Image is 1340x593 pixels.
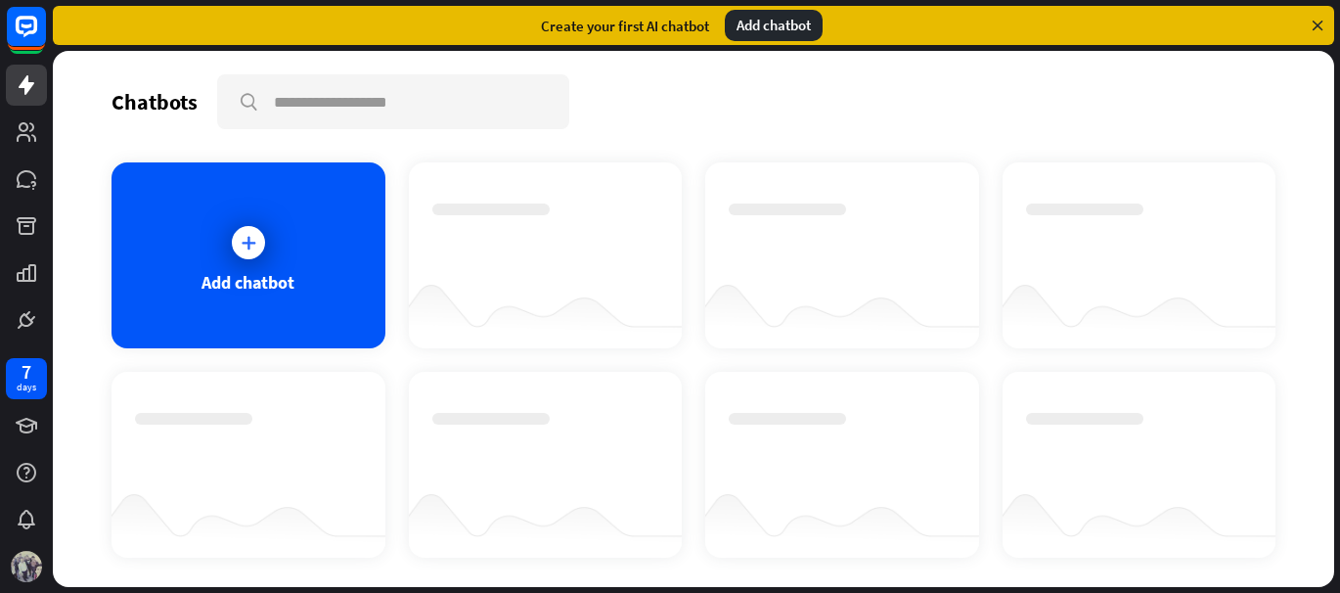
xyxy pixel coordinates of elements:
[16,8,74,67] button: Open LiveChat chat widget
[541,17,709,35] div: Create your first AI chatbot
[201,271,294,294] div: Add chatbot
[22,363,31,381] div: 7
[112,88,198,115] div: Chatbots
[17,381,36,394] div: days
[725,10,823,41] div: Add chatbot
[6,358,47,399] a: 7 days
